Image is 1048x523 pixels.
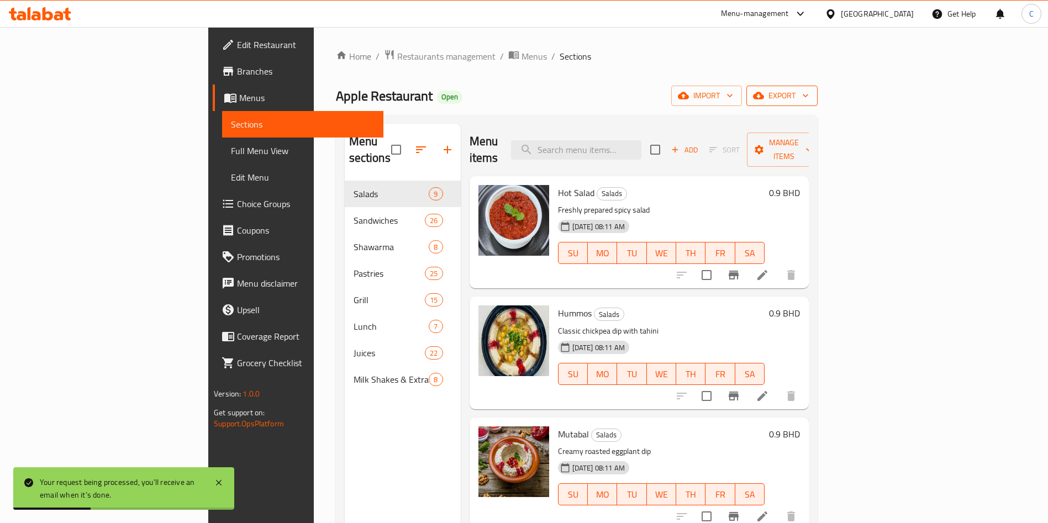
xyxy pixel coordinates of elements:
nav: breadcrumb [336,49,818,64]
button: delete [778,262,804,288]
span: Salads [597,187,626,200]
span: WE [651,487,672,503]
span: TU [622,245,642,261]
button: MO [588,242,617,264]
div: items [425,267,443,280]
div: Shawarma [354,240,429,253]
button: SU [558,483,588,505]
div: Grill [354,293,425,307]
span: Grocery Checklist [237,356,375,369]
div: Your request being processed, you’ll receive an email when it’s done. [40,476,203,501]
span: WE [651,366,672,382]
span: Hot Salad [558,184,594,201]
a: Grocery Checklist [213,350,383,376]
span: import [680,89,733,103]
div: Salads [591,429,622,442]
a: Menus [508,49,547,64]
a: Upsell [213,297,383,323]
span: Juices [354,346,425,360]
span: MO [592,245,613,261]
span: [DATE] 08:11 AM [568,463,629,473]
div: Salads [594,308,624,321]
button: delete [778,383,804,409]
span: Coupons [237,224,375,237]
div: Menu-management [721,7,789,20]
span: WE [651,245,672,261]
a: Edit Menu [222,164,383,191]
span: SA [740,245,760,261]
h6: 0.9 BHD [769,185,800,200]
p: Classic chickpea dip with tahini [558,324,765,338]
span: Salads [354,187,429,200]
span: SU [563,366,583,382]
span: Hummos [558,305,592,321]
button: import [671,86,742,106]
div: Pastries25 [345,260,461,287]
span: Select section first [702,141,747,159]
span: TH [681,245,701,261]
span: Lunch [354,320,429,333]
span: Milk Shakes & Extras [354,373,429,386]
span: Promotions [237,250,375,263]
span: Sandwiches [354,214,425,227]
span: Select to update [695,263,718,287]
button: WE [647,363,676,385]
button: SA [735,483,765,505]
button: SU [558,363,588,385]
span: Mutabal [558,426,589,442]
button: MO [588,483,617,505]
span: MO [592,487,613,503]
span: Menus [522,50,547,63]
span: [DATE] 08:11 AM [568,221,629,232]
span: 15 [425,295,442,305]
span: Sections [231,118,375,131]
div: items [425,214,443,227]
span: Pastries [354,267,425,280]
span: TH [681,366,701,382]
button: Add [667,141,702,159]
span: Apple Restaurant [336,83,433,108]
p: Creamy roasted eggplant dip [558,445,765,458]
a: Restaurants management [384,49,496,64]
span: C [1029,8,1034,20]
a: Promotions [213,244,383,270]
span: Choice Groups [237,197,375,210]
div: items [425,293,443,307]
div: Open [437,91,462,104]
button: FR [705,483,735,505]
span: 7 [429,321,442,332]
button: SA [735,363,765,385]
button: Branch-specific-item [720,262,747,288]
div: Lunch7 [345,313,461,340]
div: Sandwiches26 [345,207,461,234]
h6: 0.9 BHD [769,305,800,321]
div: Milk Shakes & Extras8 [345,366,461,393]
input: search [511,140,641,160]
span: SU [563,487,583,503]
button: TU [617,242,646,264]
p: Freshly prepared spicy salad [558,203,765,217]
span: Restaurants management [397,50,496,63]
button: WE [647,242,676,264]
span: 1.0.0 [243,387,260,401]
span: FR [710,245,730,261]
button: export [746,86,818,106]
span: Coverage Report [237,330,375,343]
span: FR [710,487,730,503]
a: Full Menu View [222,138,383,164]
span: SA [740,487,760,503]
a: Menus [213,84,383,111]
button: TU [617,483,646,505]
span: Full Menu View [231,144,375,157]
img: Hot Salad [478,185,549,256]
span: Select all sections [385,138,408,161]
img: Hummos [478,305,549,376]
span: Open [437,92,462,102]
div: items [429,373,443,386]
div: Salads [597,187,627,200]
span: Upsell [237,303,375,316]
